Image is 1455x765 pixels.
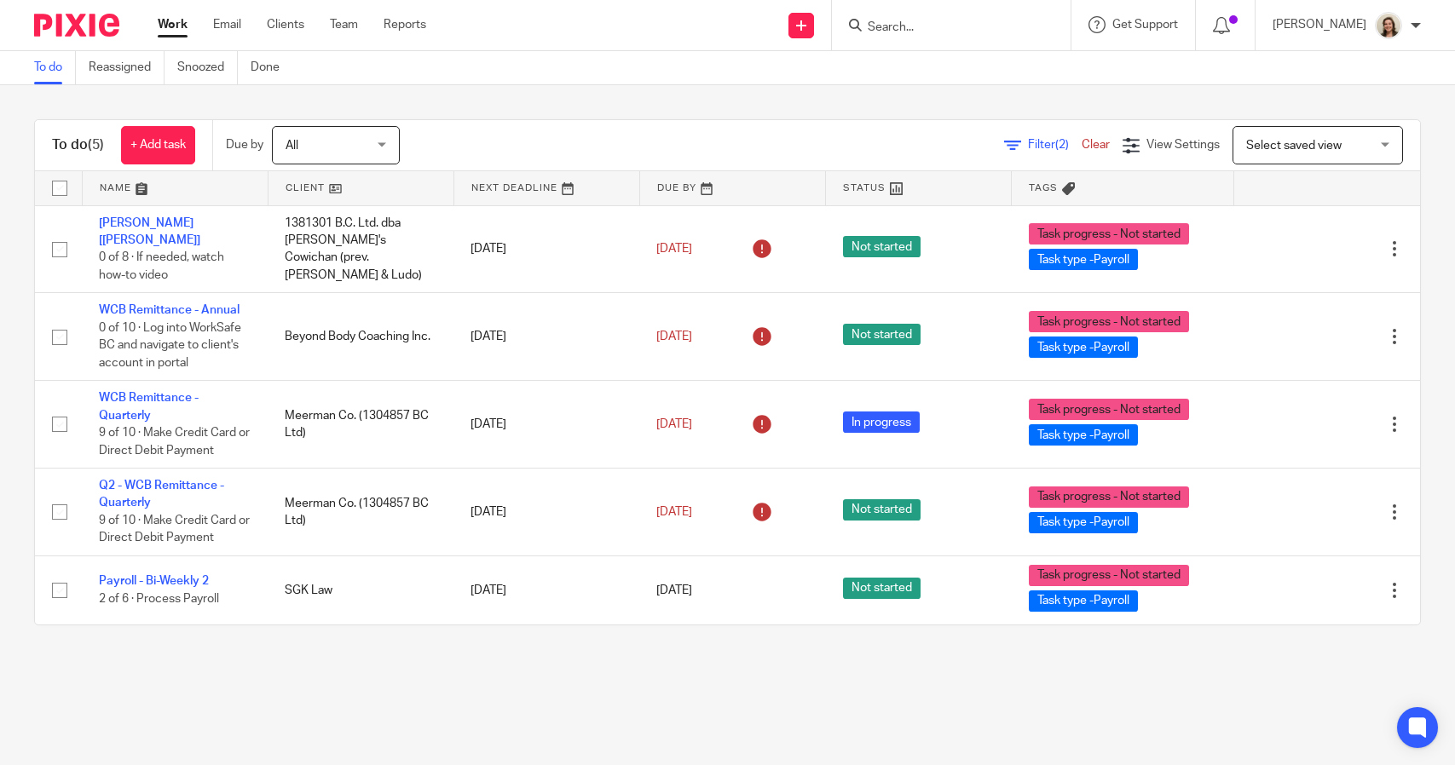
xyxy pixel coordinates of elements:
span: [DATE] [656,243,692,255]
a: Done [251,51,292,84]
span: [DATE] [656,584,692,596]
span: All [286,140,298,152]
span: (2) [1055,139,1069,151]
a: Snoozed [177,51,238,84]
span: Task type -Payroll [1029,336,1138,358]
span: Task progress - Not started [1029,486,1189,508]
td: [DATE] [453,555,639,624]
img: Pixie [34,14,119,37]
td: [DATE] [453,205,639,293]
span: Task type -Payroll [1029,424,1138,446]
td: Meerman Co. (1304857 BC Ltd) [268,469,453,556]
td: SGK Law [268,555,453,624]
a: To do [34,51,76,84]
span: Not started [843,578,921,599]
span: Task progress - Not started [1029,311,1189,332]
span: [DATE] [656,331,692,342]
span: Task type -Payroll [1029,512,1138,533]
td: Beyond Body Coaching Inc. [268,293,453,381]
p: Due by [226,136,263,153]
a: Reassigned [89,51,165,84]
a: WCB Remittance - Annual [99,304,240,316]
span: View Settings [1146,139,1220,151]
span: Task type -Payroll [1029,249,1138,270]
a: Payroll - Bi-Weekly 2 [99,575,209,587]
td: 1381301 B.C. Ltd. dba [PERSON_NAME]'s Cowichan (prev. [PERSON_NAME] & Ludo) [268,205,453,293]
a: + Add task [121,126,195,164]
span: Not started [843,324,921,345]
span: Get Support [1112,19,1178,31]
span: 2 of 6 · Process Payroll [99,593,219,605]
a: Work [158,16,188,33]
td: [DATE] [453,381,639,469]
a: Clear [1082,139,1110,151]
a: Reports [384,16,426,33]
span: Filter [1028,139,1082,151]
span: 0 of 8 · If needed, watch how-to video [99,251,224,281]
span: Task progress - Not started [1029,223,1189,244]
a: [PERSON_NAME] [[PERSON_NAME]] [99,217,200,246]
a: Q2 - WCB Remittance - Quarterly [99,480,224,509]
td: Meerman Co. (1304857 BC Ltd) [268,381,453,469]
span: (5) [88,138,104,152]
input: Search [866,20,1019,36]
span: Tags [1029,183,1058,193]
a: WCB Remittance - Quarterly [99,392,199,421]
span: Task type -Payroll [1029,590,1138,612]
span: Not started [843,499,921,521]
td: [DATE] [453,469,639,556]
span: [DATE] [656,506,692,518]
span: 9 of 10 · Make Credit Card or Direct Debit Payment [99,427,250,457]
span: 9 of 10 · Make Credit Card or Direct Debit Payment [99,515,250,544]
span: Task progress - Not started [1029,399,1189,420]
img: Morgan.JPG [1375,12,1402,39]
a: Team [330,16,358,33]
span: Task progress - Not started [1029,565,1189,586]
a: Email [213,16,241,33]
span: 0 of 10 · Log into WorkSafe BC and navigate to client's account in portal [99,322,241,369]
a: Clients [267,16,304,33]
p: [PERSON_NAME] [1273,16,1366,33]
span: Not started [843,236,921,257]
h1: To do [52,136,104,154]
td: [DATE] [453,293,639,381]
span: Select saved view [1246,140,1342,152]
span: [DATE] [656,418,692,430]
span: In progress [843,411,920,433]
